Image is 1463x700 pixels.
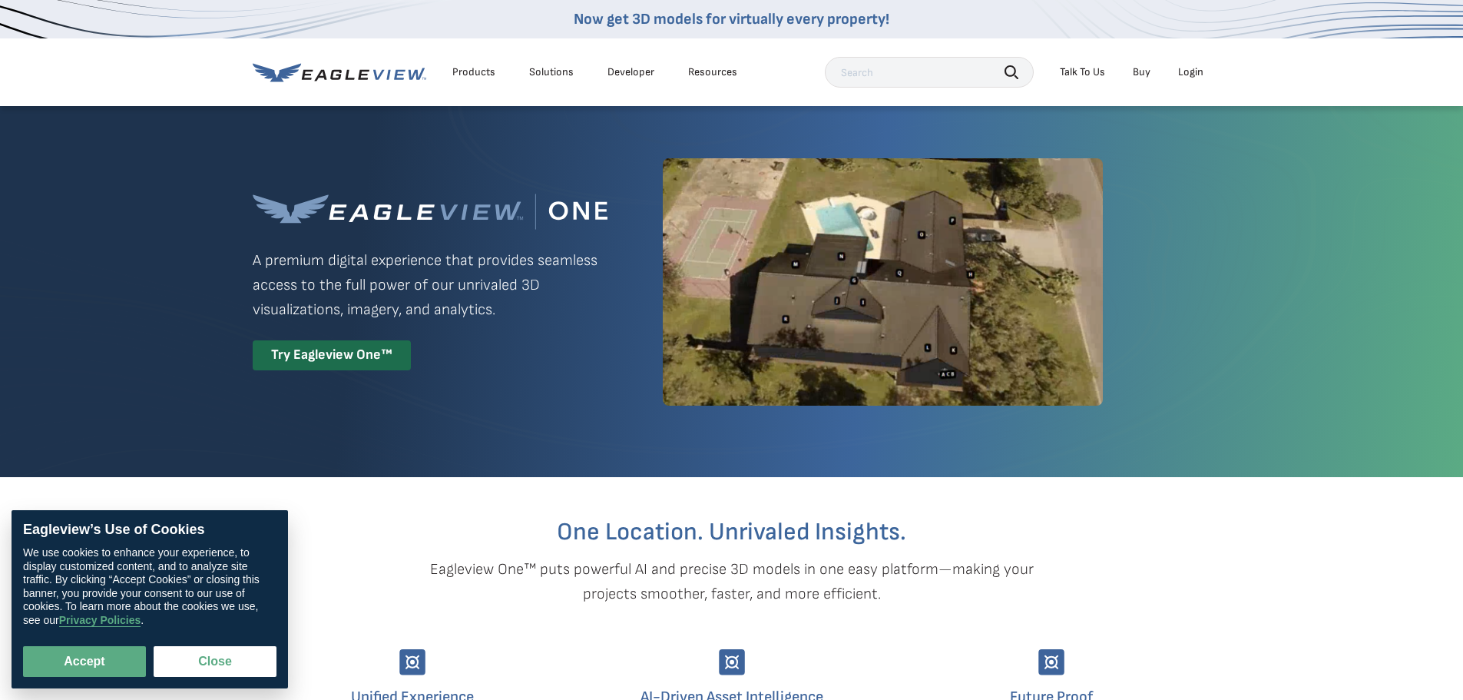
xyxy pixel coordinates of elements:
[253,194,607,230] img: Eagleview One™
[23,646,146,677] button: Accept
[403,557,1061,606] p: Eagleview One™ puts powerful AI and precise 3D models in one easy platform—making your projects s...
[825,57,1034,88] input: Search
[264,520,1200,545] h2: One Location. Unrivaled Insights.
[1133,65,1150,79] a: Buy
[1178,65,1203,79] div: Login
[399,649,425,675] img: Group-9744.svg
[607,65,654,79] a: Developer
[59,614,141,627] a: Privacy Policies
[688,65,737,79] div: Resources
[23,522,276,539] div: Eagleview’s Use of Cookies
[253,340,411,370] div: Try Eagleview One™
[452,65,495,79] div: Products
[154,646,276,677] button: Close
[1038,649,1064,675] img: Group-9744.svg
[574,10,889,28] a: Now get 3D models for virtually every property!
[23,546,276,627] div: We use cookies to enhance your experience, to display customized content, and to analyze site tra...
[529,65,574,79] div: Solutions
[719,649,745,675] img: Group-9744.svg
[1060,65,1105,79] div: Talk To Us
[253,248,607,322] p: A premium digital experience that provides seamless access to the full power of our unrivaled 3D ...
